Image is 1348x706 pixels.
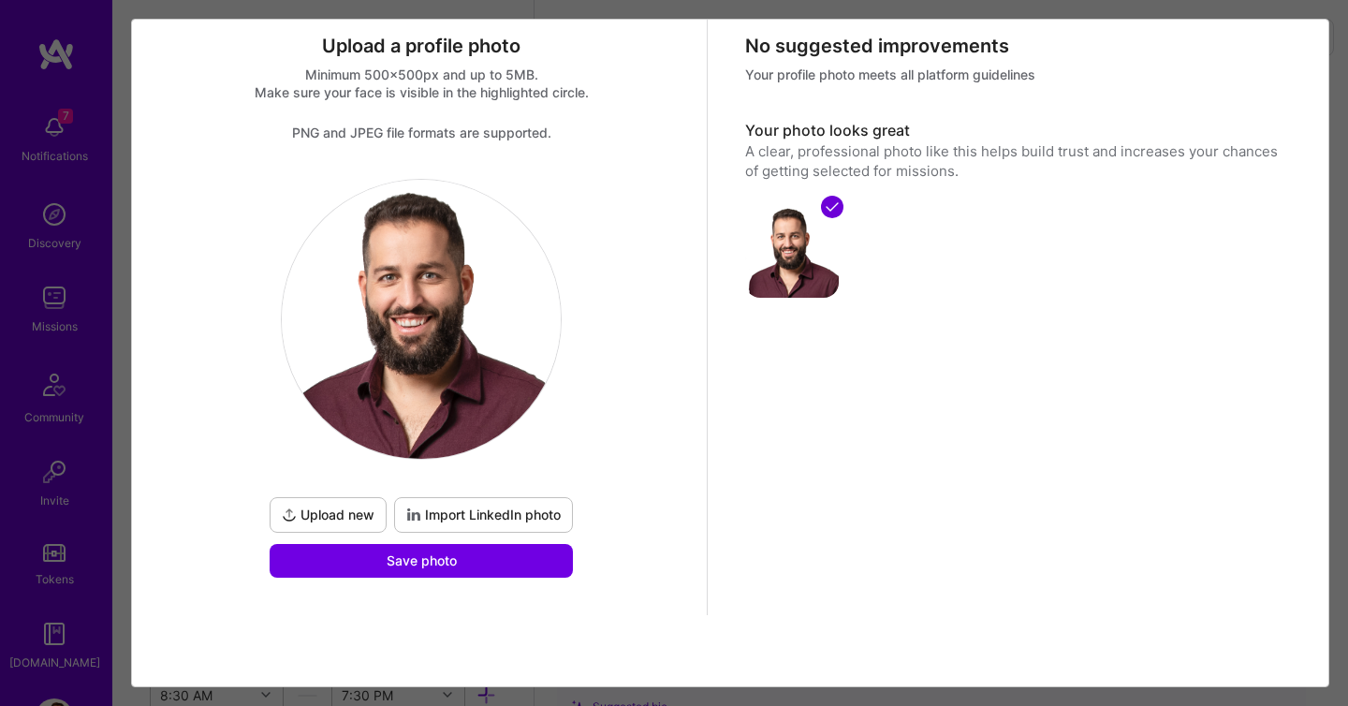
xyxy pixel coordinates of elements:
div: Minimum 500x500px and up to 5MB. [151,66,693,83]
div: To import a profile photo add your LinkedIn URL to your profile. [394,497,573,533]
button: Upload new [270,497,387,533]
div: Your profile photo meets all platform guidelines [745,66,1287,83]
button: Save photo [270,544,573,578]
div: No suggested improvements [745,34,1287,58]
span: Upload new [282,506,374,524]
div: Upload a profile photo [151,34,693,58]
h3: Your photo looks great [745,121,1287,141]
div: Make sure your face is visible in the highlighted circle. [151,83,693,101]
button: Import LinkedIn photo [394,497,573,533]
img: avatar [745,204,839,298]
i: icon UploadDark [282,507,297,522]
i: icon LinkedInDarkV2 [406,507,421,522]
div: PNG and JPEG file formats are supported. [151,124,693,141]
div: logoUpload newImport LinkedIn photoSave photo [266,179,577,578]
span: Import LinkedIn photo [406,506,561,524]
span: Save photo [387,552,457,570]
img: logo [282,180,561,459]
div: A clear, professional photo like this helps build trust and increases your chances of getting sel... [745,141,1287,182]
